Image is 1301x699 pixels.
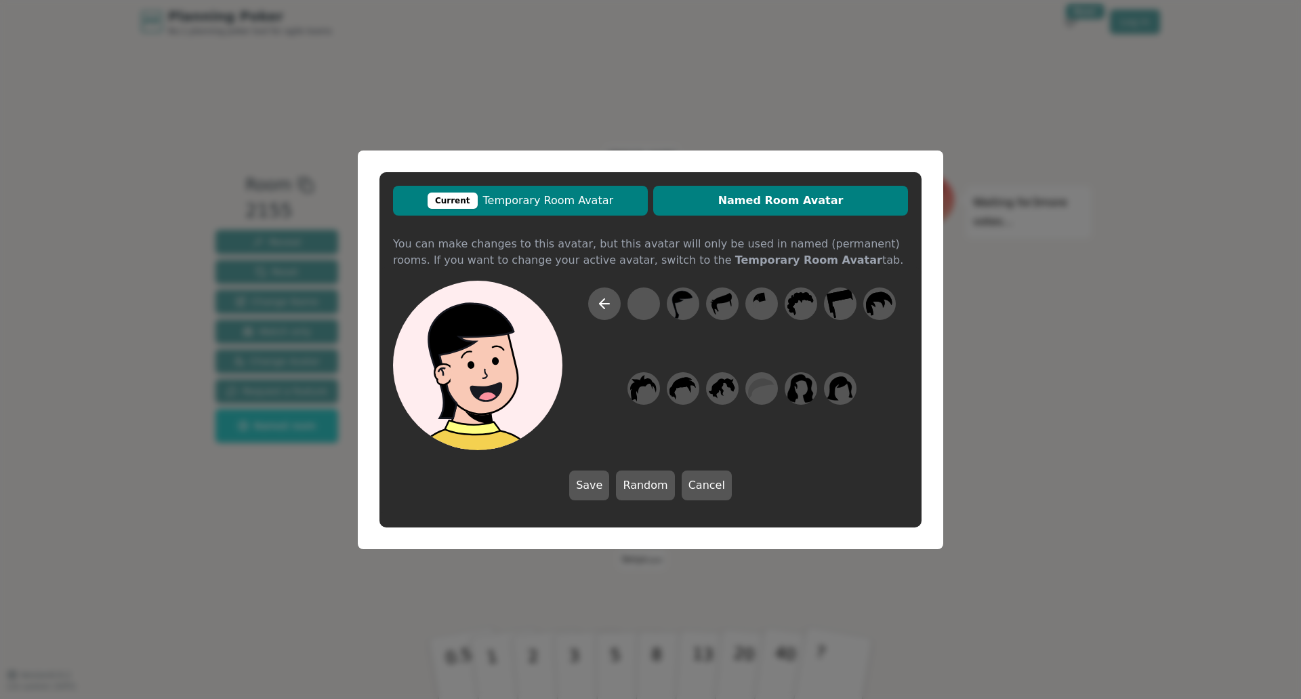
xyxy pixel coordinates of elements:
[660,193,901,209] span: Named Room Avatar
[682,471,732,500] button: Cancel
[569,471,609,500] button: Save
[428,193,478,209] div: Current
[393,236,908,247] div: You can make changes to this avatar, but this avatar will only be used in named (permanent) rooms...
[653,186,908,216] button: Named Room Avatar
[616,471,674,500] button: Random
[735,254,882,266] b: Temporary Room Avatar
[400,193,641,209] span: Temporary Room Avatar
[393,186,648,216] button: CurrentTemporary Room Avatar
